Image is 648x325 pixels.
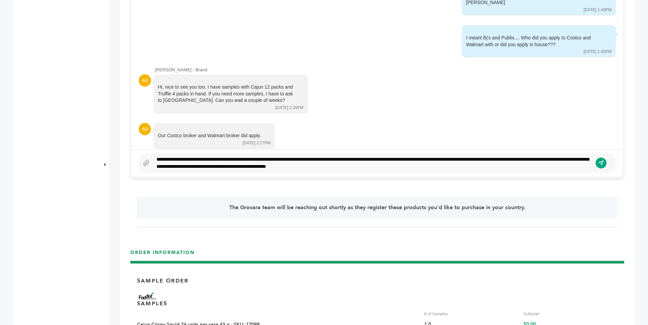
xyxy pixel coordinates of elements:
[139,123,151,135] div: AJ
[424,311,518,317] div: # of Samples
[584,7,612,13] div: [DATE] 1:43PM
[276,105,303,111] div: [DATE] 2:26PM
[130,249,624,261] h3: ORDER INFORMATION
[158,132,261,139] div: Our Costco broker and Walmart broker did apply.
[466,35,602,48] div: I meant Bj's and Publix.... Who did you apply to Costco and Walmart with or did you apply in hous...
[524,311,617,317] div: Subtotal
[137,277,188,285] p: Sample Order
[137,292,157,300] img: Brand Name
[155,67,616,73] div: [PERSON_NAME] - Brand
[243,140,270,146] div: [DATE] 2:27PM
[156,203,598,212] p: The Grovara team will be reaching out shortly as they register these products you'd like to purch...
[139,74,151,87] div: AJ
[158,84,294,104] div: Hi, nice to see you too. I have samples with Cajun 12 packs and Truffle 4 packs in hand. If you n...
[137,300,167,307] p: SAMPLES
[584,49,612,55] div: [DATE] 1:45PM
